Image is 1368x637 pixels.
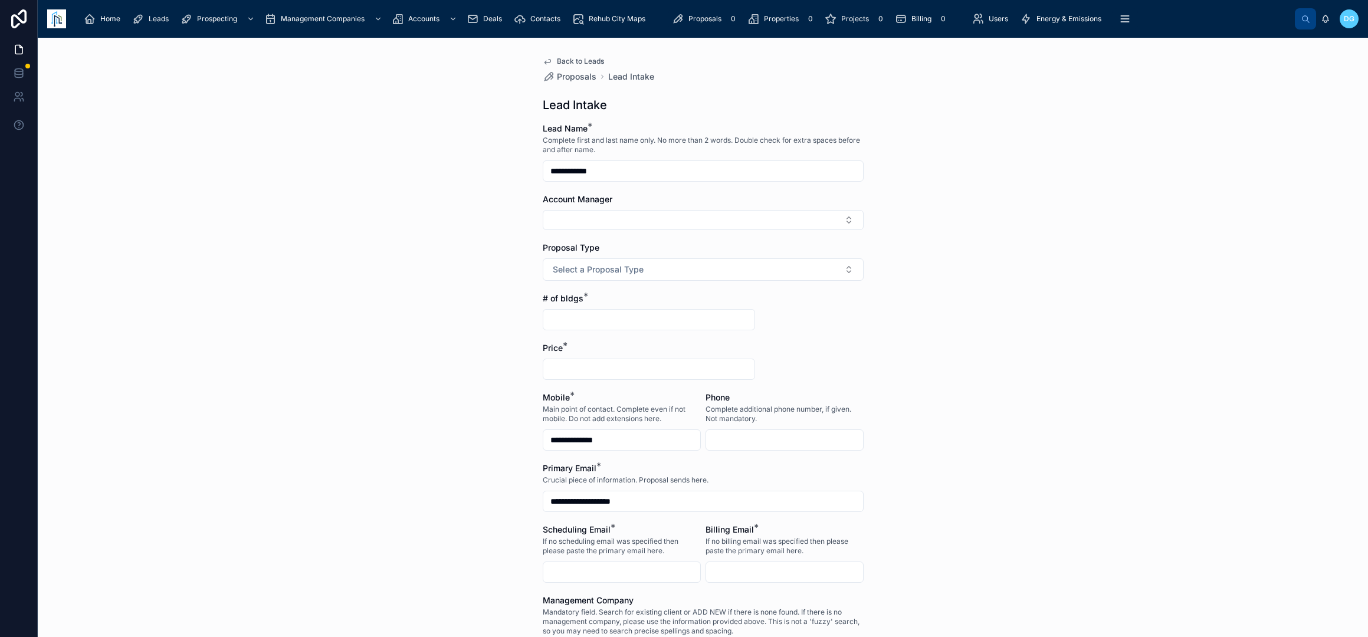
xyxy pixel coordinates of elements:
span: Complete first and last name only. No more than 2 words. Double check for extra spaces before and... [543,136,864,155]
span: DG [1344,14,1354,24]
span: Proposal Type [543,242,599,252]
a: Prospecting [177,8,261,29]
span: Management Companies [281,14,365,24]
span: Billing Email [706,524,754,534]
span: Energy & Emissions [1036,14,1101,24]
a: Deals [463,8,510,29]
span: Home [100,14,120,24]
span: # of bldgs [543,293,583,303]
div: 0 [726,12,740,26]
span: Proposals [557,71,596,83]
div: 0 [936,12,950,26]
span: Scheduling Email [543,524,611,534]
span: Projects [841,14,869,24]
div: 0 [874,12,888,26]
span: Prospecting [197,14,237,24]
div: scrollable content [76,6,1295,32]
span: Contacts [530,14,560,24]
span: Primary Email [543,463,596,473]
a: Properties0 [744,8,821,29]
a: Proposals [543,71,596,83]
a: Rehub City Maps [569,8,654,29]
a: Leads [129,8,177,29]
a: Accounts [388,8,463,29]
a: Contacts [510,8,569,29]
span: Properties [764,14,799,24]
span: Users [989,14,1008,24]
span: Mobile [543,392,570,402]
div: 0 [803,12,818,26]
span: Leads [149,14,169,24]
a: Back to Leads [543,57,604,66]
span: Mandatory field. Search for existing client or ADD NEW if there is none found. If there is no man... [543,608,864,636]
span: Main point of contact. Complete even if not mobile. Do not add extensions here. [543,405,701,423]
a: Billing0 [891,8,954,29]
a: Management Companies [261,8,388,29]
span: Select a Proposal Type [553,264,644,275]
span: Management Company [543,595,634,605]
button: Select Button [543,258,864,281]
span: Deals [483,14,502,24]
img: App logo [47,9,66,28]
a: Energy & Emissions [1016,8,1110,29]
a: Projects0 [821,8,891,29]
span: Lead Name [543,123,588,133]
a: Lead Intake [608,71,654,83]
span: If no billing email was specified then please paste the primary email here. [706,537,864,556]
span: Rehub City Maps [589,14,645,24]
span: Back to Leads [557,57,604,66]
span: Accounts [408,14,439,24]
a: Proposals0 [668,8,744,29]
button: Select Button [543,210,864,230]
span: Billing [911,14,931,24]
span: Complete additional phone number, if given. Not mandatory. [706,405,864,423]
h1: Lead Intake [543,97,607,113]
a: Users [969,8,1016,29]
span: Price [543,343,563,353]
a: Home [80,8,129,29]
span: Proposals [688,14,721,24]
span: Crucial piece of information. Proposal sends here. [543,475,708,485]
span: If no scheduling email was specified then please paste the primary email here. [543,537,701,556]
span: Phone [706,392,730,402]
span: Account Manager [543,194,612,204]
